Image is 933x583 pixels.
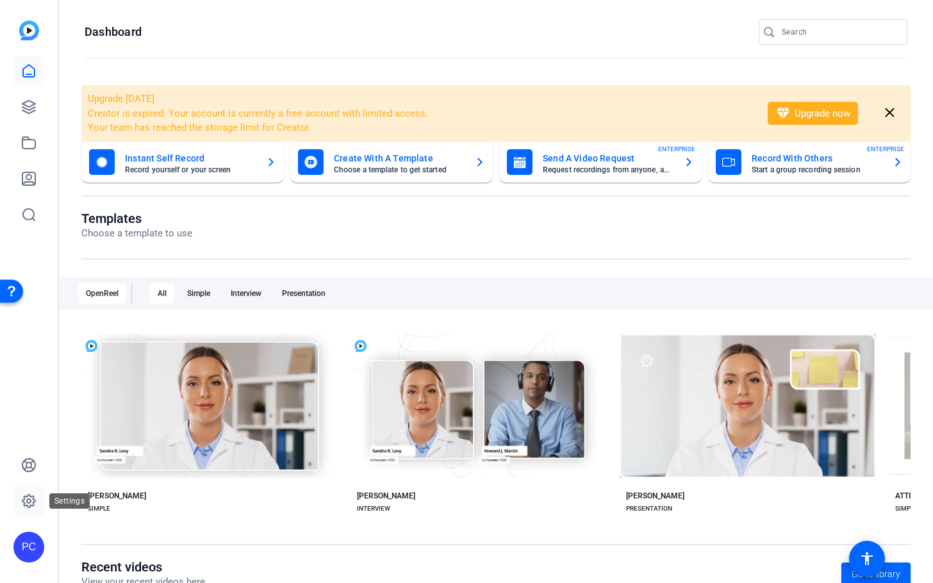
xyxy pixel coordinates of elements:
[125,166,256,174] mat-card-subtitle: Record yourself or your screen
[357,504,390,514] div: INTERVIEW
[543,151,673,166] mat-card-title: Send A Video Request
[88,106,751,121] li: Creator is expired. Your account is currently a free account with limited access.
[658,144,695,154] span: ENTERPRISE
[88,491,146,501] div: [PERSON_NAME]
[882,105,898,121] mat-icon: close
[867,144,904,154] span: ENTERPRISE
[125,151,256,166] mat-card-title: Instant Self Record
[223,283,269,304] div: Interview
[775,106,791,121] mat-icon: diamond
[752,151,882,166] mat-card-title: Record With Others
[859,551,875,566] mat-icon: accessibility
[895,504,918,514] div: SIMPLE
[88,504,110,514] div: SIMPLE
[88,120,751,135] li: Your team has reached the storage limit for Creator.
[334,151,465,166] mat-card-title: Create With A Template
[782,24,897,40] input: Search
[78,283,126,304] div: OpenReel
[290,142,493,183] button: Create With A TemplateChoose a template to get started
[179,283,218,304] div: Simple
[81,559,205,575] h1: Recent videos
[85,24,142,40] h1: Dashboard
[150,283,174,304] div: All
[274,283,333,304] div: Presentation
[895,491,925,501] div: ATTICUS
[81,226,192,241] p: Choose a template to use
[708,142,911,183] button: Record With OthersStart a group recording sessionENTERPRISE
[752,166,882,174] mat-card-subtitle: Start a group recording session
[81,142,284,183] button: Instant Self RecordRecord yourself or your screen
[543,166,673,174] mat-card-subtitle: Request recordings from anyone, anywhere
[357,491,415,501] div: [PERSON_NAME]
[626,491,684,501] div: [PERSON_NAME]
[768,102,858,125] button: Upgrade now
[19,21,39,40] img: blue-gradient.svg
[49,493,90,509] div: Settings
[334,166,465,174] mat-card-subtitle: Choose a template to get started
[13,532,44,562] div: PC
[88,93,154,104] span: Upgrade [DATE]
[81,211,192,226] h1: Templates
[499,142,702,183] button: Send A Video RequestRequest recordings from anyone, anywhereENTERPRISE
[626,504,672,514] div: PRESENTATION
